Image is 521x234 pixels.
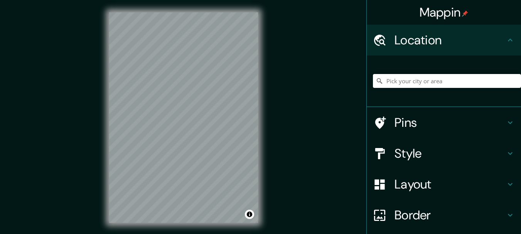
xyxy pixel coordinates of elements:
div: Style [367,138,521,169]
div: Pins [367,107,521,138]
div: Layout [367,169,521,200]
h4: Style [395,146,506,161]
button: Toggle attribution [245,210,254,219]
h4: Mappin [420,5,469,20]
img: pin-icon.png [462,10,468,17]
h4: Border [395,207,506,223]
div: Border [367,200,521,231]
h4: Layout [395,177,506,192]
input: Pick your city or area [373,74,521,88]
div: Location [367,25,521,56]
canvas: Map [109,12,258,223]
h4: Pins [395,115,506,130]
h4: Location [395,32,506,48]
